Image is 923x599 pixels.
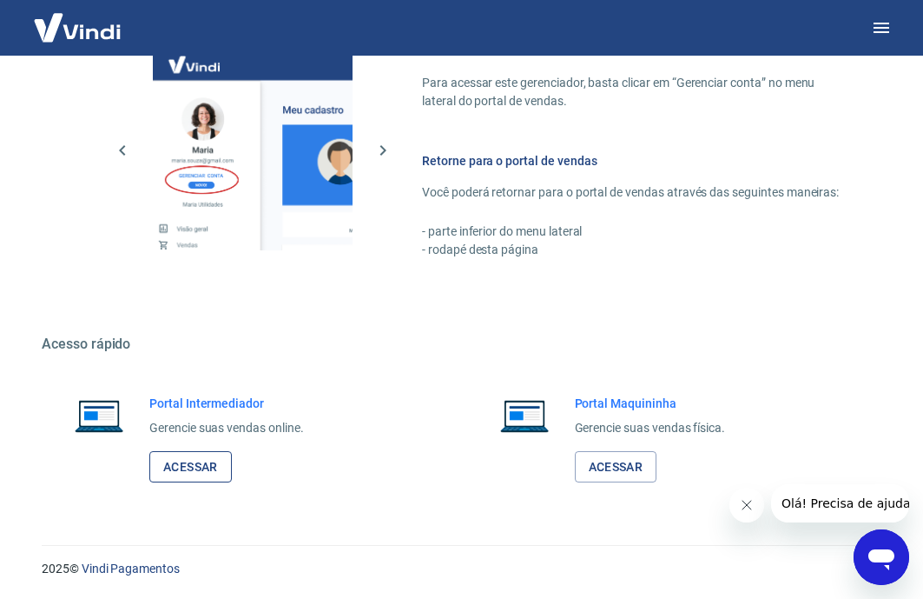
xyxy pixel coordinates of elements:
img: Imagem da dashboard mostrando o botão de gerenciar conta na sidebar no lado esquerdo [153,50,353,250]
a: Acessar [575,451,657,483]
h6: Portal Intermediador [149,395,304,412]
p: Para acessar este gerenciador, basta clicar em “Gerenciar conta” no menu lateral do portal de ven... [422,74,840,110]
p: Gerencie suas vendas física. [575,419,726,437]
p: Você poderá retornar para o portal de vendas através das seguintes maneiras: [422,183,840,202]
h6: Retorne para o portal de vendas [422,152,840,170]
a: Acessar [149,451,232,483]
a: Vindi Pagamentos [82,562,180,576]
iframe: Fechar mensagem [729,488,764,522]
p: - rodapé desta página [422,241,840,259]
p: 2025 © [42,560,881,578]
img: Vindi [21,1,134,54]
iframe: Botão para abrir a janela de mensagens [854,529,909,585]
p: Gerencie suas vendas online. [149,419,304,437]
iframe: Mensagem da empresa [771,484,909,522]
h5: Acesso rápido [42,336,881,353]
span: Olá! Precisa de ajuda? [10,12,146,26]
img: Imagem de um notebook aberto [63,395,135,436]
h6: Portal Maquininha [575,395,726,412]
p: - parte inferior do menu lateral [422,223,840,241]
img: Imagem de um notebook aberto [488,395,561,436]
